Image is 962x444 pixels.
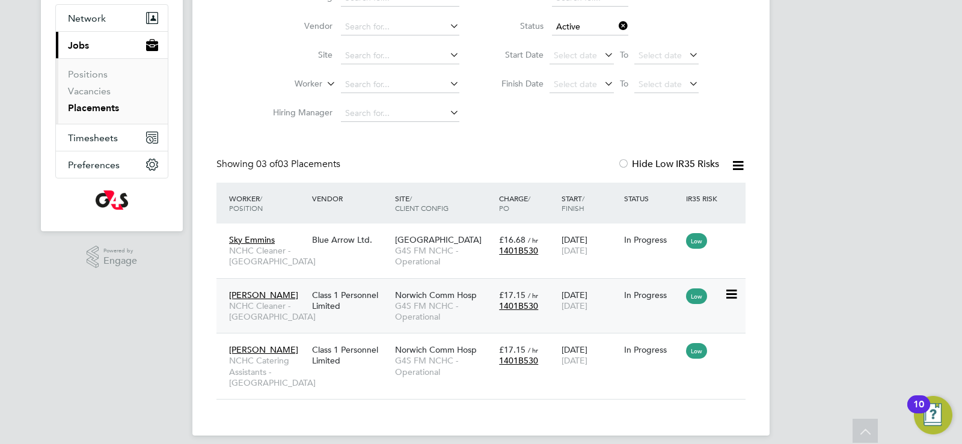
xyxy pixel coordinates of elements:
label: Vendor [263,20,332,31]
span: 03 Placements [256,158,340,170]
div: Charge [496,187,559,219]
span: Powered by [103,246,137,256]
span: Select date [554,79,597,90]
span: [DATE] [562,300,587,311]
span: Norwich Comm Hosp [395,344,477,355]
span: Select date [554,50,597,61]
input: Search for... [341,76,459,93]
label: Hiring Manager [263,107,332,118]
div: Status [621,187,684,209]
input: Search for... [341,47,459,64]
span: 1401B530 [499,355,538,366]
div: In Progress [624,344,681,355]
div: [DATE] [559,338,621,372]
span: To [616,47,632,62]
span: 03 of [256,158,278,170]
a: Sky EmminsNCHC Cleaner - [GEOGRAPHIC_DATA]Blue Arrow Ltd.[GEOGRAPHIC_DATA]G4S FM NCHC - Operation... [226,228,746,238]
span: NCHC Catering Assistants - [GEOGRAPHIC_DATA] [229,355,306,388]
label: Finish Date [489,78,544,89]
a: Powered byEngage [87,246,138,269]
span: / hr [528,345,538,354]
span: Select date [639,50,682,61]
div: Class 1 Personnel Limited [309,338,392,372]
span: £17.15 [499,344,525,355]
div: Showing [216,158,343,171]
div: Site [392,187,496,219]
a: Placements [68,102,119,114]
label: Status [489,20,544,31]
span: [PERSON_NAME] [229,344,298,355]
span: £17.15 [499,290,525,300]
div: In Progress [624,234,681,245]
span: Sky Emmins [229,234,275,245]
div: 10 [913,404,924,420]
span: Low [686,233,707,249]
button: Jobs [56,32,168,58]
a: [PERSON_NAME]NCHC Cleaner - [GEOGRAPHIC_DATA]Class 1 Personnel LimitedNorwich Comm HospG4S FM NCH... [226,283,746,293]
span: 1401B530 [499,245,538,256]
span: Low [686,288,707,304]
button: Open Resource Center, 10 new notifications [914,396,952,434]
div: Worker [226,187,309,219]
div: Class 1 Personnel Limited [309,284,392,317]
span: Engage [103,256,137,266]
span: Select date [639,79,682,90]
span: 1401B530 [499,300,538,311]
span: / Finish [562,193,584,213]
input: Select one [552,19,628,35]
a: [PERSON_NAME]NCHC Catering Assistants - [GEOGRAPHIC_DATA]Class 1 Personnel LimitedNorwich Comm Ho... [226,338,746,348]
span: G4S FM NCHC - Operational [395,300,493,322]
label: Worker [253,78,322,90]
span: To [616,76,632,91]
span: Network [68,13,106,24]
span: Jobs [68,40,89,51]
div: Start [559,187,621,219]
span: [GEOGRAPHIC_DATA] [395,234,482,245]
span: [PERSON_NAME] [229,290,298,300]
div: Jobs [56,58,168,124]
input: Search for... [341,19,459,35]
span: Timesheets [68,132,118,144]
span: [DATE] [562,355,587,366]
span: Low [686,343,707,359]
span: NCHC Cleaner - [GEOGRAPHIC_DATA] [229,300,306,322]
div: [DATE] [559,284,621,317]
a: Vacancies [68,85,111,97]
a: Positions [68,68,108,80]
div: Vendor [309,187,392,209]
span: / hr [528,291,538,300]
span: G4S FM NCHC - Operational [395,355,493,377]
span: / hr [528,236,538,245]
span: / PO [499,193,530,213]
div: Blue Arrow Ltd. [309,228,392,251]
span: G4S FM NCHC - Operational [395,245,493,267]
input: Search for... [341,105,459,122]
span: £16.68 [499,234,525,245]
span: NCHC Cleaner - [GEOGRAPHIC_DATA] [229,245,306,267]
div: [DATE] [559,228,621,262]
span: [DATE] [562,245,587,256]
div: IR35 Risk [683,187,725,209]
span: / Client Config [395,193,449,213]
button: Timesheets [56,124,168,151]
button: Network [56,5,168,31]
label: Site [263,49,332,60]
span: / Position [229,193,263,213]
div: In Progress [624,290,681,300]
label: Hide Low IR35 Risks [617,158,719,170]
span: Preferences [68,159,120,171]
span: Norwich Comm Hosp [395,290,477,300]
img: g4s-logo-retina.png [96,190,128,210]
button: Preferences [56,151,168,178]
label: Start Date [489,49,544,60]
a: Go to home page [55,190,168,210]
